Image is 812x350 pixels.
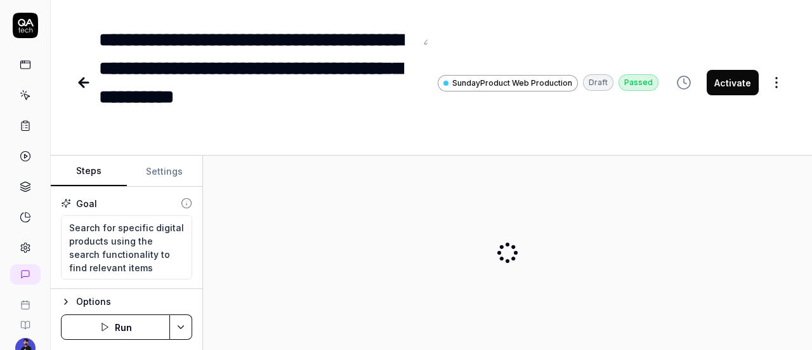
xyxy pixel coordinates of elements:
a: SundayProduct Web Production [438,74,578,91]
a: Book a call with us [5,290,45,310]
a: New conversation [10,264,41,285]
a: Documentation [5,310,45,330]
span: SundayProduct Web Production [452,77,572,89]
div: Options [76,294,192,309]
button: Run [61,314,170,340]
div: Goal [76,197,97,210]
button: Settings [127,156,203,187]
button: Steps [51,156,127,187]
button: Options [61,294,192,309]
